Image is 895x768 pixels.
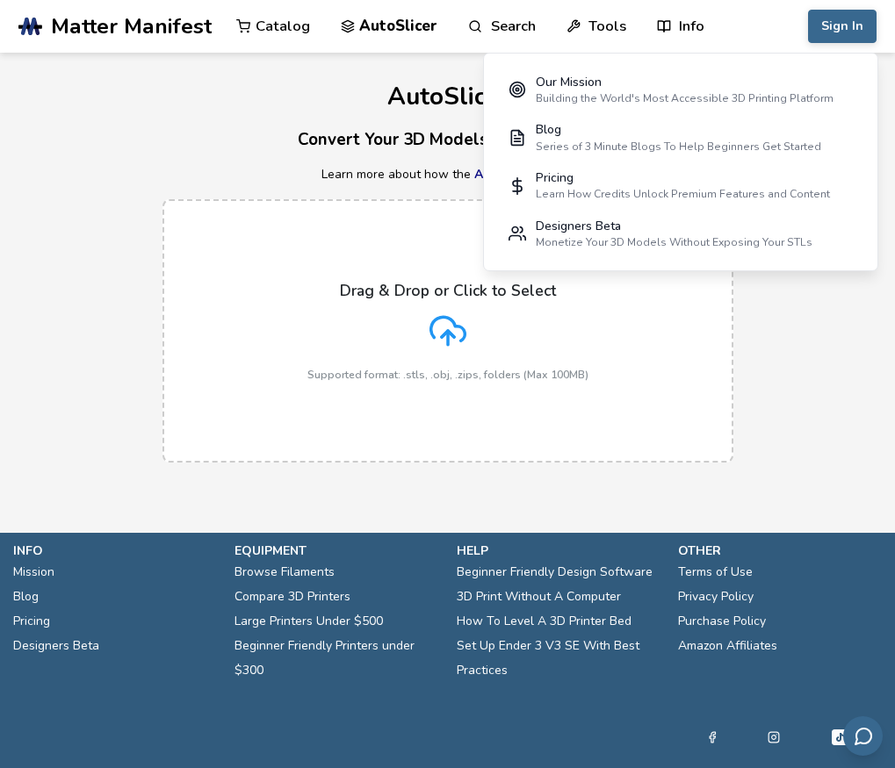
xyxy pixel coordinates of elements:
button: Sign In [808,10,877,43]
a: Large Printers Under $500 [235,609,383,634]
div: Blog [536,123,821,137]
div: Series of 3 Minute Blogs To Help Beginners Get Started [536,140,821,153]
a: Amazon Affiliates [678,634,777,658]
p: Drag & Drop or Click to Select [340,282,556,299]
a: Instagram [768,727,780,748]
a: Browse Filaments [235,560,335,585]
a: 3D Print Without A Computer [457,585,621,609]
div: Learn How Credits Unlock Premium Features and Content [536,188,830,200]
a: Mission [13,560,54,585]
a: Designers Beta [13,634,99,658]
a: Compare 3D Printers [235,585,350,609]
a: Beginner Friendly Design Software [457,560,653,585]
a: Privacy Policy [678,585,754,609]
a: Purchase Policy [678,609,766,634]
a: Beginner Friendly Printers under $300 [235,634,438,683]
button: Send feedback via email [843,716,883,756]
a: Set Up Ender 3 V3 SE With Best Practices [457,634,660,683]
a: Blog [13,585,39,609]
div: Pricing [536,171,830,185]
p: other [678,542,882,560]
a: Our MissionBuilding the World's Most Accessible 3D Printing Platform [496,66,865,114]
a: Facebook [706,727,718,748]
a: Terms of Use [678,560,753,585]
a: Pricing [13,609,50,634]
span: Matter Manifest [51,14,212,39]
div: Building the World's Most Accessible 3D Printing Platform [536,92,834,104]
a: Tiktok [829,727,850,748]
p: info [13,542,217,560]
div: Designers Beta [536,219,812,233]
a: AutoSlicer [474,166,537,183]
p: Supported format: .stls, .obj, .zips, folders (Max 100MB) [307,369,588,381]
div: Our Mission [536,75,834,90]
p: equipment [235,542,438,560]
a: PricingLearn How Credits Unlock Premium Features and Content [496,161,865,210]
p: help [457,542,660,560]
a: How To Level A 3D Printer Bed [457,609,632,634]
div: Monetize Your 3D Models Without Exposing Your STLs [536,236,812,248]
a: BlogSeries of 3 Minute Blogs To Help Beginners Get Started [496,114,865,162]
a: Designers BetaMonetize Your 3D Models Without Exposing Your STLs [496,210,865,258]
